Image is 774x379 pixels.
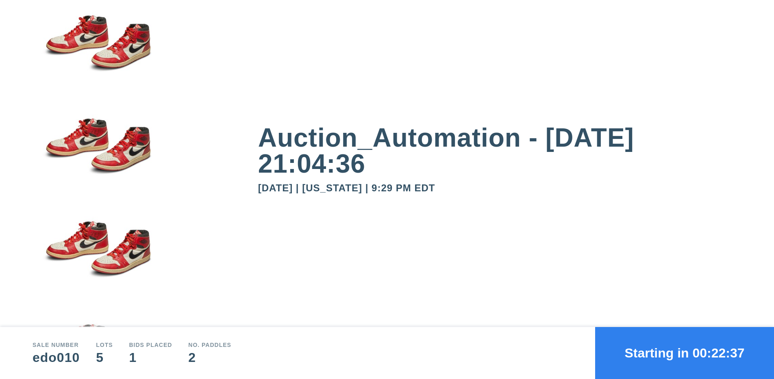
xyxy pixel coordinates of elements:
[595,327,774,379] button: Starting in 00:22:37
[188,342,231,348] div: No. Paddles
[33,206,163,309] img: small
[33,342,80,348] div: Sale number
[129,351,172,364] div: 1
[258,183,741,193] div: [DATE] | [US_STATE] | 9:29 PM EDT
[258,125,741,177] div: Auction_Automation - [DATE] 21:04:36
[96,351,113,364] div: 5
[188,351,231,364] div: 2
[33,351,80,364] div: edo010
[96,342,113,348] div: Lots
[33,103,163,206] img: small
[129,342,172,348] div: Bids Placed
